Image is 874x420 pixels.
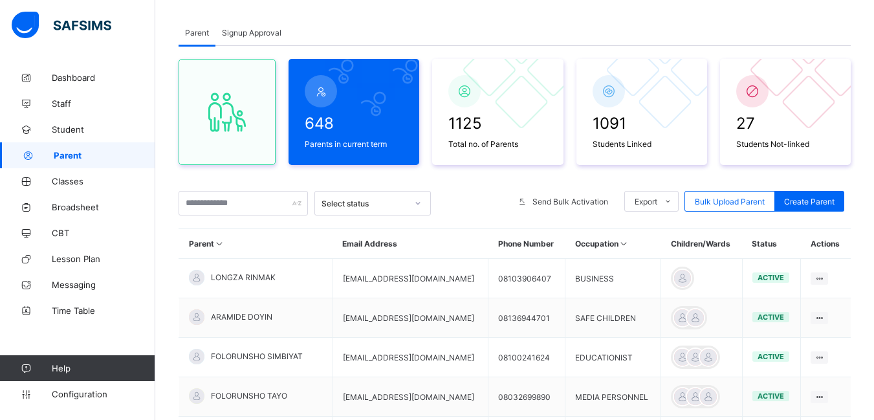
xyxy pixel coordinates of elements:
[333,298,488,338] td: [EMAIL_ADDRESS][DOMAIN_NAME]
[695,197,765,206] span: Bulk Upload Parent
[488,259,565,298] td: 08103906407
[52,176,155,186] span: Classes
[222,28,281,38] span: Signup Approval
[12,12,111,39] img: safsims
[565,229,661,259] th: Occupation
[52,389,155,399] span: Configuration
[211,351,303,361] span: FOLORUNSHO SIMBIYAT
[758,392,784,401] span: active
[618,239,629,249] i: Sort in Ascending Order
[211,312,272,322] span: ARAMIDE DOYIN
[52,124,155,135] span: Student
[322,199,407,208] div: Select status
[52,280,155,290] span: Messaging
[758,273,784,282] span: active
[736,114,835,133] span: 27
[211,272,276,282] span: LONGZA RINMAK
[211,391,287,401] span: FOLORUNSHO TAYO
[488,338,565,377] td: 08100241624
[532,197,608,206] span: Send Bulk Activation
[52,254,155,264] span: Lesson Plan
[758,352,784,361] span: active
[333,259,488,298] td: [EMAIL_ADDRESS][DOMAIN_NAME]
[635,197,657,206] span: Export
[565,298,661,338] td: SAFE CHILDREN
[179,229,333,259] th: Parent
[565,377,661,417] td: MEDIA PERSONNEL
[214,239,225,249] i: Sort in Ascending Order
[448,139,547,149] span: Total no. of Parents
[54,150,155,160] span: Parent
[52,72,155,83] span: Dashboard
[488,229,565,259] th: Phone Number
[565,338,661,377] td: EDUCATIONIST
[736,139,835,149] span: Students Not-linked
[52,228,155,238] span: CBT
[784,197,835,206] span: Create Parent
[52,363,155,373] span: Help
[185,28,209,38] span: Parent
[758,313,784,322] span: active
[565,259,661,298] td: BUSINESS
[305,114,403,133] span: 648
[333,338,488,377] td: [EMAIL_ADDRESS][DOMAIN_NAME]
[801,229,851,259] th: Actions
[661,229,742,259] th: Children/Wards
[52,98,155,109] span: Staff
[52,305,155,316] span: Time Table
[488,298,565,338] td: 08136944701
[742,229,800,259] th: Status
[593,114,691,133] span: 1091
[52,202,155,212] span: Broadsheet
[593,139,691,149] span: Students Linked
[305,139,403,149] span: Parents in current term
[448,114,547,133] span: 1125
[333,229,488,259] th: Email Address
[488,377,565,417] td: 08032699890
[333,377,488,417] td: [EMAIL_ADDRESS][DOMAIN_NAME]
